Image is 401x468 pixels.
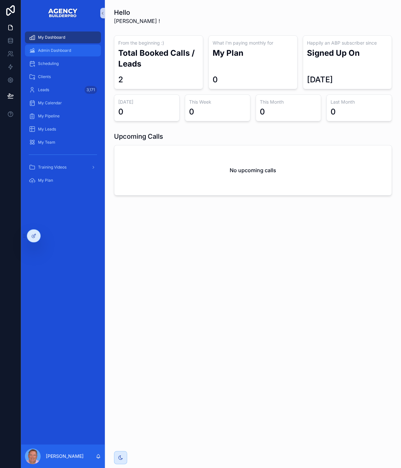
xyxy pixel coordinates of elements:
div: scrollable content [21,26,105,196]
div: 0 [213,74,218,85]
span: Admin Dashboard [38,48,71,53]
h1: Hello [114,8,160,17]
a: My Team [25,136,101,148]
div: 0 [189,107,194,117]
h2: Total Booked Calls / Leads [118,48,199,69]
h1: Upcoming Calls [114,132,163,141]
span: Clients [38,74,51,79]
h2: Signed Up On [307,48,388,58]
a: Clients [25,71,101,83]
img: App logo [48,8,78,18]
div: 3,171 [85,86,97,94]
span: Leads [38,87,49,92]
span: My Leads [38,127,56,132]
div: 0 [331,107,336,117]
span: Scheduling [38,61,59,66]
span: My Calendar [38,100,62,106]
h3: What i'm paying monthly for [213,40,293,46]
div: 0 [118,107,124,117]
span: My Pipeline [38,113,60,119]
a: Scheduling [25,58,101,70]
div: 2 [118,74,123,85]
a: Training Videos [25,161,101,173]
a: My Calendar [25,97,101,109]
a: My Leads [25,123,101,135]
span: My Team [38,140,55,145]
h3: Last Month [331,99,388,105]
h3: From the beginning :) [118,40,199,46]
span: Training Videos [38,165,67,170]
h2: My Plan [213,48,293,58]
h3: [DATE] [118,99,175,105]
div: [DATE] [307,74,333,85]
div: 0 [260,107,265,117]
p: [PERSON_NAME] [46,453,84,459]
span: [PERSON_NAME] ! [114,17,160,25]
a: Leads3,171 [25,84,101,96]
a: My Plan [25,174,101,186]
a: My Pipeline [25,110,101,122]
h3: Happily an ABP subscriber since [307,40,388,46]
h3: This Week [189,99,246,105]
span: My Dashboard [38,35,65,40]
a: My Dashboard [25,31,101,43]
h2: No upcoming calls [230,166,276,174]
span: My Plan [38,178,53,183]
h3: This Month [260,99,317,105]
a: Admin Dashboard [25,45,101,56]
